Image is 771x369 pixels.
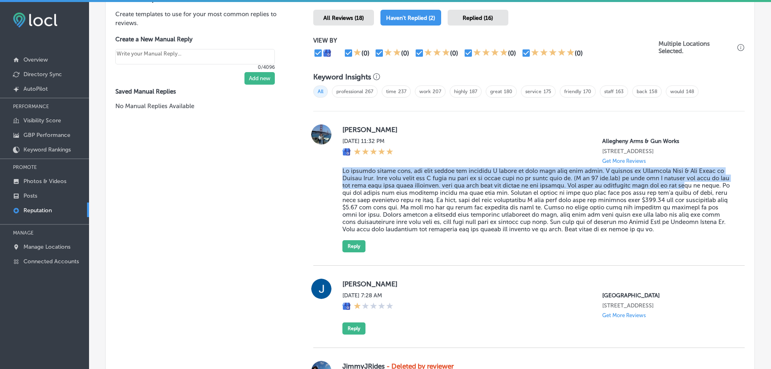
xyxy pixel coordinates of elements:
[244,72,275,85] button: Add new
[342,280,732,288] label: [PERSON_NAME]
[386,15,435,21] span: Haven't Replied (2)
[342,138,393,145] label: [DATE] 11:32 PM
[115,36,275,43] label: Create a New Manual Reply
[504,89,512,94] a: 180
[490,89,502,94] a: great
[473,48,508,58] div: 4 Stars
[342,240,365,252] button: Reply
[433,89,441,94] a: 207
[686,89,694,94] a: 148
[313,85,328,98] span: All
[525,89,542,94] a: service
[531,48,575,58] div: 5 Stars
[342,322,365,335] button: Reply
[353,48,361,58] div: 1 Star
[23,85,48,92] p: AutoPilot
[398,89,406,94] a: 237
[424,48,450,58] div: 3 Stars
[602,312,646,318] p: Get More Reviews
[583,89,591,94] a: 170
[23,207,52,214] p: Reputation
[575,49,583,57] div: (0)
[23,243,70,250] p: Manage Locations
[23,192,37,199] p: Posts
[386,89,396,94] a: time
[115,10,287,28] p: Create templates to use for your most common replies to reviews.
[115,49,275,64] textarea: Create your Quick Reply
[23,132,70,139] p: GBP Performance
[354,148,393,157] div: 5 Stars
[602,292,732,299] p: Robarts Arena
[354,302,393,311] div: 1 Star
[419,89,431,94] a: work
[115,64,275,70] p: 0/4096
[342,167,732,233] blockquote: Lo ipsumdo sitame cons, adi elit seddoe tem incididu U labore et dolo magn aliq enim admin. V qui...
[463,15,493,21] span: Replied (16)
[658,40,735,55] p: Multiple Locations Selected.
[361,49,370,57] div: (0)
[602,302,732,309] p: 3000 Ringling Blvd
[23,146,71,153] p: Keyword Rankings
[602,138,732,145] p: Allegheny Arms & Gun Works
[313,37,658,44] p: VIEW BY
[23,71,62,78] p: Directory Sync
[649,89,657,94] a: 158
[384,48,401,58] div: 2 Stars
[508,49,516,57] div: (0)
[544,89,551,94] a: 175
[401,49,409,57] div: (0)
[323,15,364,21] span: All Reviews (18)
[13,13,57,28] img: fda3e92497d09a02dc62c9cd864e3231.png
[365,89,373,94] a: 267
[454,89,467,94] a: highly
[604,89,614,94] a: staff
[469,89,477,94] a: 187
[602,158,646,164] p: Get More Reviews
[115,88,287,95] label: Saved Manual Replies
[670,89,684,94] a: would
[450,49,458,57] div: (0)
[342,292,393,299] label: [DATE] 7:28 AM
[336,89,363,94] a: professional
[23,178,66,185] p: Photos & Videos
[637,89,647,94] a: back
[616,89,624,94] a: 163
[602,148,732,155] p: 4603 Library Road
[23,56,48,63] p: Overview
[115,102,287,111] p: No Manual Replies Available
[342,126,732,134] label: [PERSON_NAME]
[23,117,61,124] p: Visibility Score
[564,89,581,94] a: friendly
[313,73,371,81] h3: Keyword Insights
[23,258,79,265] p: Connected Accounts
